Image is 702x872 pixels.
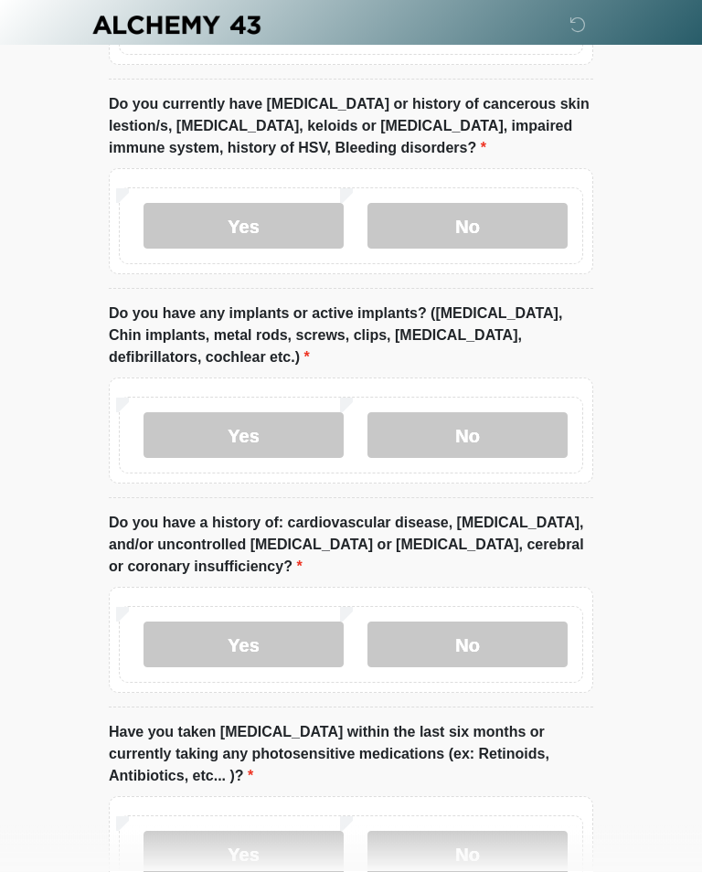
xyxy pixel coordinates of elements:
[109,513,593,579] label: Do you have a history of: cardiovascular disease, [MEDICAL_DATA], and/or uncontrolled [MEDICAL_DA...
[144,622,344,668] label: Yes
[109,303,593,369] label: Do you have any implants or active implants? ([MEDICAL_DATA], Chin implants, metal rods, screws, ...
[144,413,344,459] label: Yes
[367,622,568,668] label: No
[367,413,568,459] label: No
[109,722,593,788] label: Have you taken [MEDICAL_DATA] within the last six months or currently taking any photosensitive m...
[367,204,568,250] label: No
[109,94,593,160] label: Do you currently have [MEDICAL_DATA] or history of cancerous skin lestion/s, [MEDICAL_DATA], kelo...
[90,14,262,37] img: Alchemy 43 Logo
[144,204,344,250] label: Yes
